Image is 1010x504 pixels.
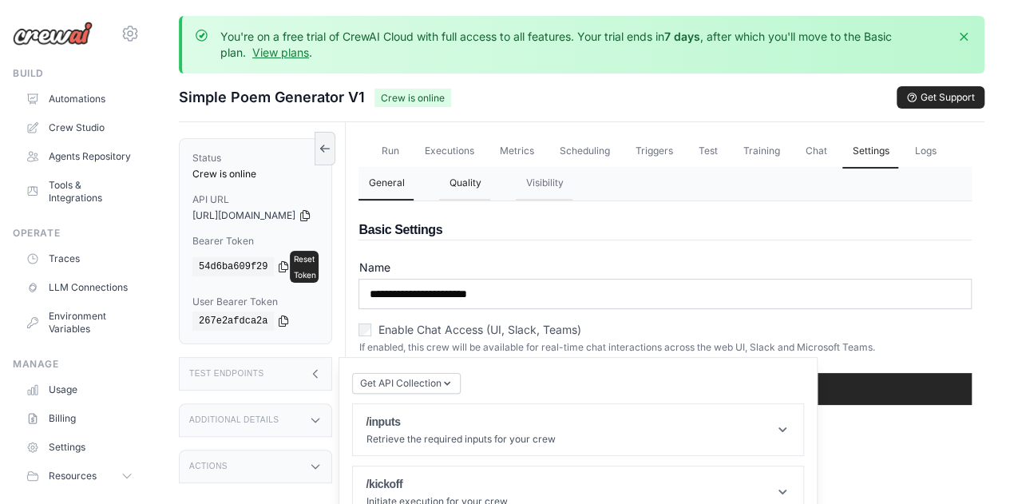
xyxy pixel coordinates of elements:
[192,312,274,331] code: 267e2afdca2a
[795,135,836,169] a: Chat
[19,304,140,342] a: Environment Variables
[374,89,451,107] span: Crew is online
[366,414,555,430] h1: /inputs
[352,373,461,394] button: Get API Collection
[189,462,228,471] h3: Actions
[439,167,490,200] button: Quality
[549,135,619,169] a: Scheduling
[489,135,543,169] a: Metrics
[366,433,555,446] p: Retrieve the required inputs for your crew
[189,415,279,425] h3: Additional Details
[19,435,140,460] a: Settings
[366,476,507,492] h1: /kickoff
[930,427,1010,504] iframe: Chat Widget
[664,30,700,43] strong: 7 days
[13,22,93,46] img: Logo
[179,86,365,109] span: Simple Poem Generator V1
[19,86,140,112] a: Automations
[19,173,140,211] a: Tools & Integrations
[19,275,140,300] a: LLM Connections
[220,29,946,61] p: You're on a free trial of CrewAI Cloud with full access to all features. Your trial ends in , aft...
[19,406,140,431] a: Billing
[13,358,140,371] div: Manage
[378,322,580,338] label: Enable Chat Access (UI, Slack, Teams)
[19,144,140,169] a: Agents Repository
[842,135,898,169] a: Settings
[358,167,972,200] nav: Tabs
[358,341,972,354] p: If enabled, this crew will be available for real-time chat interactions across the web UI, Slack ...
[358,260,972,276] label: Name
[192,193,319,206] label: API URL
[625,135,682,169] a: Triggers
[359,377,441,390] span: Get API Collection
[49,470,97,482] span: Resources
[19,463,140,489] button: Resources
[733,135,789,169] a: Training
[192,257,274,276] code: 54d6ba609f29
[192,152,319,165] label: Status
[371,135,408,169] a: Run
[192,296,319,308] label: User Bearer Token
[19,115,140,141] a: Crew Studio
[358,167,414,200] button: General
[192,168,319,181] div: Crew is online
[688,135,727,169] a: Test
[13,67,140,80] div: Build
[897,86,984,109] button: Get Support
[516,167,572,200] button: Visibility
[290,251,319,283] a: Reset Token
[19,246,140,272] a: Traces
[13,227,140,240] div: Operate
[414,135,483,169] a: Executions
[192,209,295,222] span: [URL][DOMAIN_NAME]
[192,235,319,248] label: Bearer Token
[905,135,945,169] a: Logs
[189,369,264,379] h3: Test Endpoints
[358,220,972,240] h2: Basic Settings
[252,46,309,59] a: View plans
[19,377,140,403] a: Usage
